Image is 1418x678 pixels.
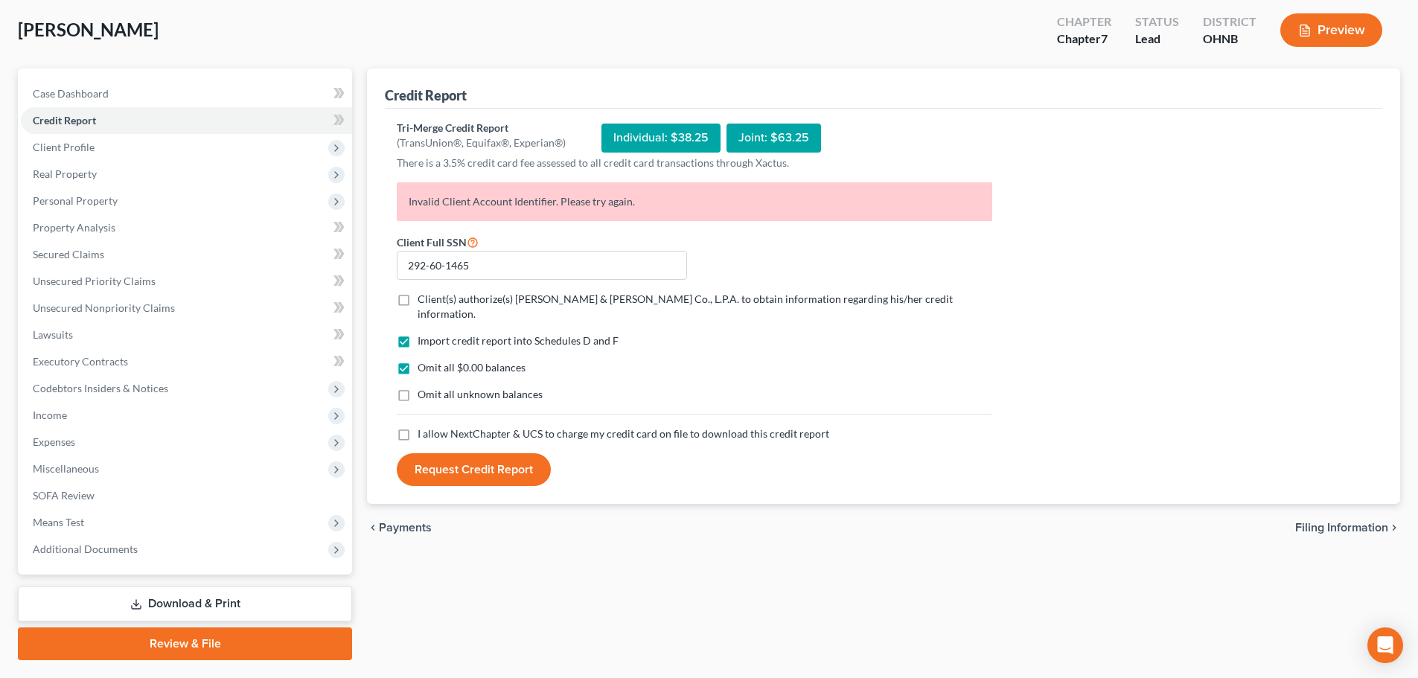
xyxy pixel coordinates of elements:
span: Codebtors Insiders & Notices [33,382,168,394]
a: Lawsuits [21,322,352,348]
i: chevron_right [1388,522,1400,534]
div: Status [1135,13,1179,31]
span: Property Analysis [33,221,115,234]
a: SOFA Review [21,482,352,509]
span: Filing Information [1295,522,1388,534]
span: Case Dashboard [33,87,109,100]
div: Tri-Merge Credit Report [397,121,566,135]
span: Client Profile [33,141,95,153]
span: Executory Contracts [33,355,128,368]
span: Income [33,409,67,421]
span: [PERSON_NAME] [18,19,159,40]
div: Chapter [1057,13,1111,31]
span: Payments [379,522,432,534]
span: Expenses [33,435,75,448]
p: Invalid Client Account Identifier. Please try again. [397,182,992,221]
button: Request Credit Report [397,453,551,486]
a: Unsecured Priority Claims [21,268,352,295]
div: OHNB [1203,31,1256,48]
input: XXX-XX-XXXX [397,251,687,281]
a: Executory Contracts [21,348,352,375]
button: chevron_left Payments [367,522,432,534]
span: Means Test [33,516,84,528]
span: Unsecured Priority Claims [33,275,156,287]
span: Client Full SSN [397,236,467,249]
a: Unsecured Nonpriority Claims [21,295,352,322]
p: There is a 3.5% credit card fee assessed to all credit card transactions through Xactus. [397,156,992,170]
div: Individual: $38.25 [601,124,721,153]
div: Lead [1135,31,1179,48]
span: Real Property [33,167,97,180]
div: Open Intercom Messenger [1367,627,1403,663]
button: Preview [1280,13,1382,47]
span: Secured Claims [33,248,104,260]
span: Client(s) authorize(s) [PERSON_NAME] & [PERSON_NAME] Co., L.P.A. to obtain information regarding ... [418,292,953,320]
div: Credit Report [385,86,467,104]
a: Download & Print [18,586,352,621]
div: Joint: $63.25 [726,124,821,153]
span: Omit all unknown balances [418,388,543,400]
span: Personal Property [33,194,118,207]
span: Lawsuits [33,328,73,341]
a: Credit Report [21,107,352,134]
a: Review & File [18,627,352,660]
i: chevron_left [367,522,379,534]
a: Case Dashboard [21,80,352,107]
span: Unsecured Nonpriority Claims [33,301,175,314]
span: Additional Documents [33,543,138,555]
span: 7 [1101,31,1108,45]
span: Import credit report into Schedules D and F [418,334,619,347]
span: Omit all $0.00 balances [418,361,526,374]
span: Miscellaneous [33,462,99,475]
a: Property Analysis [21,214,352,241]
span: I allow NextChapter & UCS to charge my credit card on file to download this credit report [418,427,829,440]
div: District [1203,13,1256,31]
span: Credit Report [33,114,96,127]
div: Chapter [1057,31,1111,48]
button: Filing Information chevron_right [1295,522,1400,534]
a: Secured Claims [21,241,352,268]
span: SOFA Review [33,489,95,502]
div: (TransUnion®, Equifax®, Experian®) [397,135,566,150]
